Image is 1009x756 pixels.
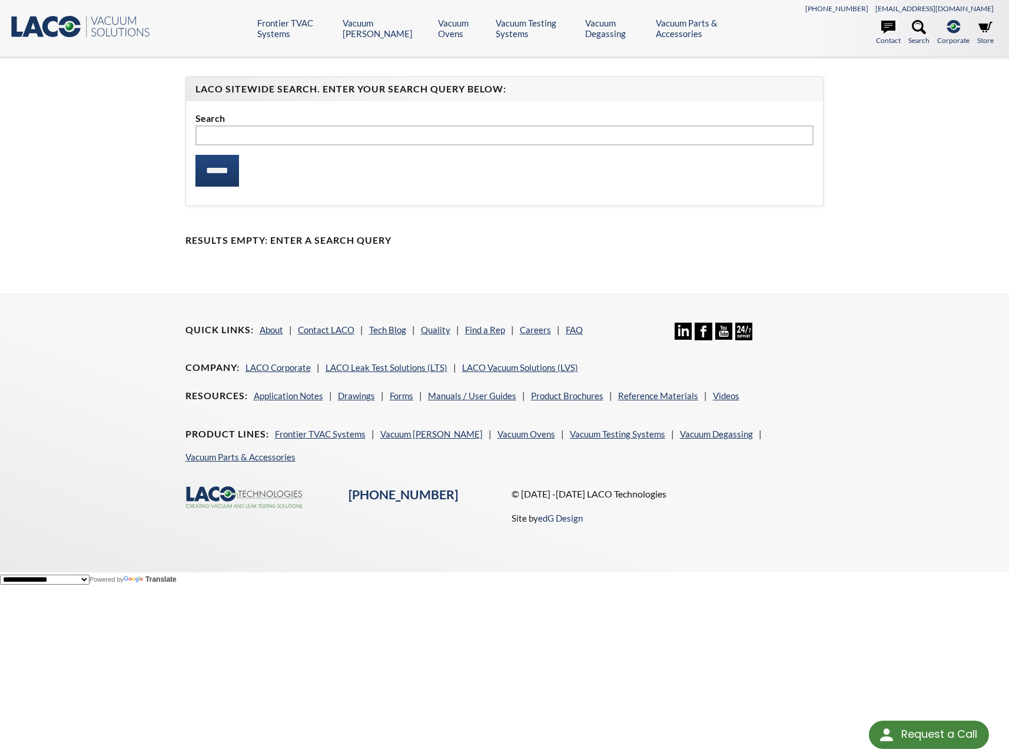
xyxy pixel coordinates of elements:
[185,390,248,402] h4: Resources
[185,452,296,462] a: Vacuum Parts & Accessories
[380,429,483,439] a: Vacuum [PERSON_NAME]
[875,4,994,13] a: [EMAIL_ADDRESS][DOMAIN_NAME]
[185,234,824,247] h4: Results Empty: Enter a Search Query
[428,390,516,401] a: Manuals / User Guides
[275,429,366,439] a: Frontier TVAC Systems
[124,576,145,583] img: Google Translate
[497,429,555,439] a: Vacuum Ovens
[421,324,450,335] a: Quality
[735,323,752,340] img: 24/7 Support Icon
[338,390,375,401] a: Drawings
[566,324,583,335] a: FAQ
[390,390,413,401] a: Forms
[977,20,994,46] a: Store
[538,513,583,523] a: edG Design
[512,486,824,502] p: © [DATE] -[DATE] LACO Technologies
[257,18,334,39] a: Frontier TVAC Systems
[713,390,739,401] a: Videos
[254,390,323,401] a: Application Notes
[937,35,970,46] span: Corporate
[869,721,989,749] div: Request a Call
[585,18,647,39] a: Vacuum Degassing
[245,362,311,373] a: LACO Corporate
[348,487,458,502] a: [PHONE_NUMBER]
[877,725,896,744] img: round button
[618,390,698,401] a: Reference Materials
[570,429,665,439] a: Vacuum Testing Systems
[185,362,240,374] h4: Company
[735,331,752,342] a: 24/7 Support
[326,362,447,373] a: LACO Leak Test Solutions (LTS)
[876,20,901,46] a: Contact
[520,324,551,335] a: Careers
[369,324,406,335] a: Tech Blog
[438,18,487,39] a: Vacuum Ovens
[260,324,283,335] a: About
[680,429,753,439] a: Vacuum Degassing
[465,324,505,335] a: Find a Rep
[195,111,814,126] label: Search
[496,18,576,39] a: Vacuum Testing Systems
[901,721,977,748] div: Request a Call
[298,324,354,335] a: Contact LACO
[908,20,930,46] a: Search
[462,362,578,373] a: LACO Vacuum Solutions (LVS)
[656,18,749,39] a: Vacuum Parts & Accessories
[531,390,603,401] a: Product Brochures
[124,575,177,583] a: Translate
[185,428,269,440] h4: Product Lines
[805,4,868,13] a: [PHONE_NUMBER]
[195,83,814,95] h4: LACO Sitewide Search. Enter your Search Query Below:
[343,18,429,39] a: Vacuum [PERSON_NAME]
[185,324,254,336] h4: Quick Links
[512,511,583,525] p: Site by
